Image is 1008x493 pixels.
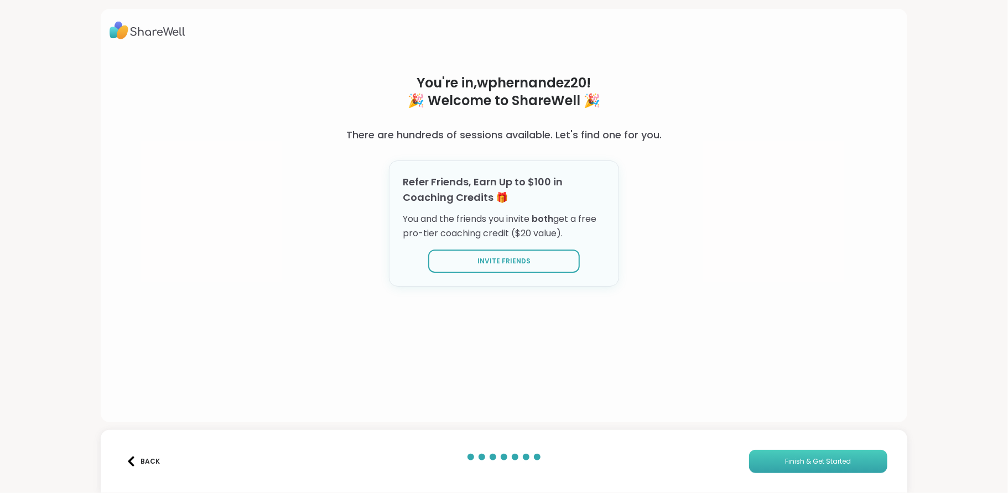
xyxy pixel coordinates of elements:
h1: You're in, wphernandez20 ! 🎉 Welcome to ShareWell 🎉 [313,74,696,110]
p: You and the friends you invite get a free pro-tier coaching credit ($20 value). [403,212,605,241]
span: both [532,212,553,225]
button: Back [121,450,165,473]
h3: Refer Friends, Earn Up to $100 in Coaching Credits 🎁 [403,174,605,205]
span: Finish & Get Started [785,456,851,466]
div: Back [126,456,160,466]
button: Finish & Get Started [749,450,887,473]
img: ShareWell Logo [110,18,185,43]
button: Invite Friends [428,250,580,273]
span: Invite Friends [477,256,531,266]
h3: There are hundreds of sessions available. Let's find one for you. [346,127,662,143]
